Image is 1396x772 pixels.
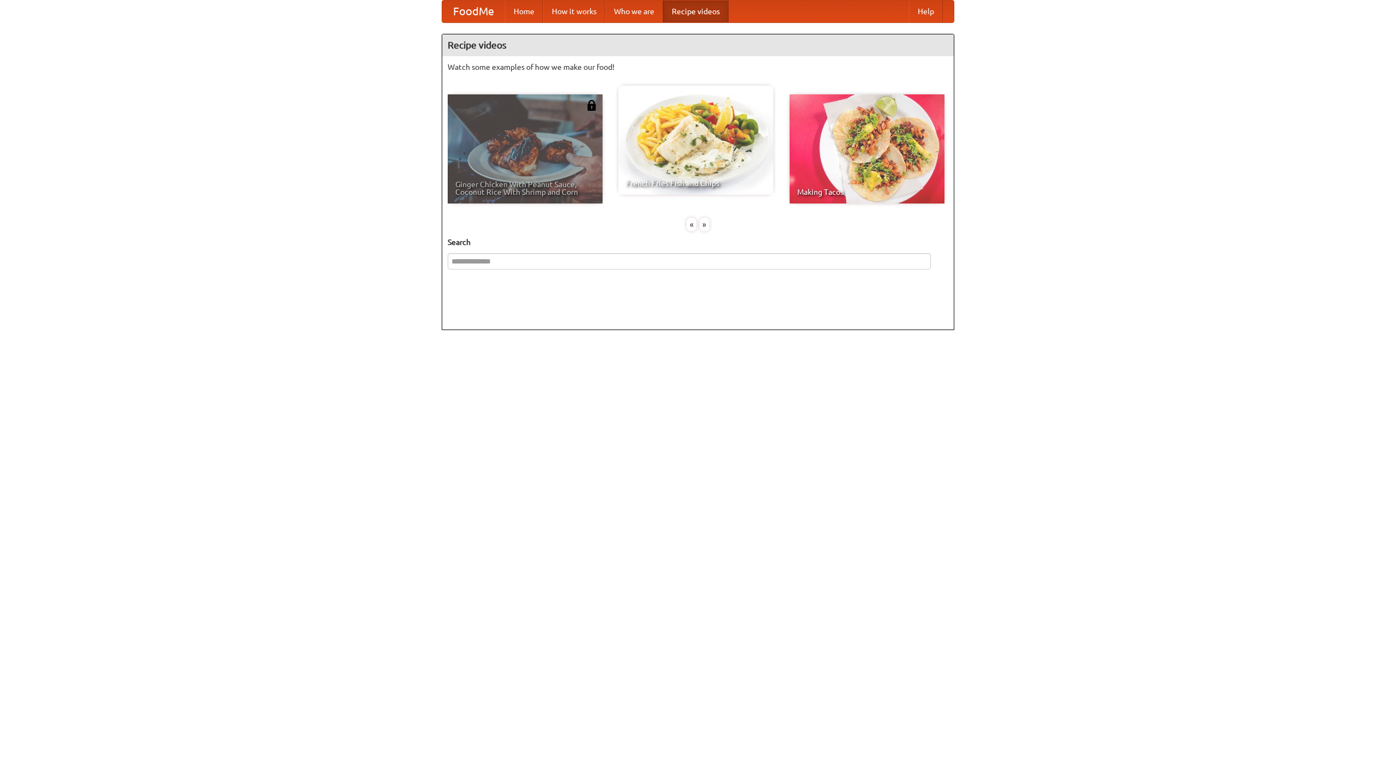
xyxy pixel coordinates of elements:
a: French Fries Fish and Chips [618,86,773,195]
a: Recipe videos [663,1,729,22]
span: French Fries Fish and Chips [626,179,766,187]
h4: Recipe videos [442,34,954,56]
a: How it works [543,1,605,22]
div: » [700,218,709,231]
p: Watch some examples of how we make our food! [448,62,948,73]
span: Making Tacos [797,188,937,196]
img: 483408.png [586,100,597,111]
a: Making Tacos [790,94,944,204]
a: Home [505,1,543,22]
a: Who we are [605,1,663,22]
a: FoodMe [442,1,505,22]
div: « [687,218,696,231]
a: Help [909,1,943,22]
h5: Search [448,237,948,248]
